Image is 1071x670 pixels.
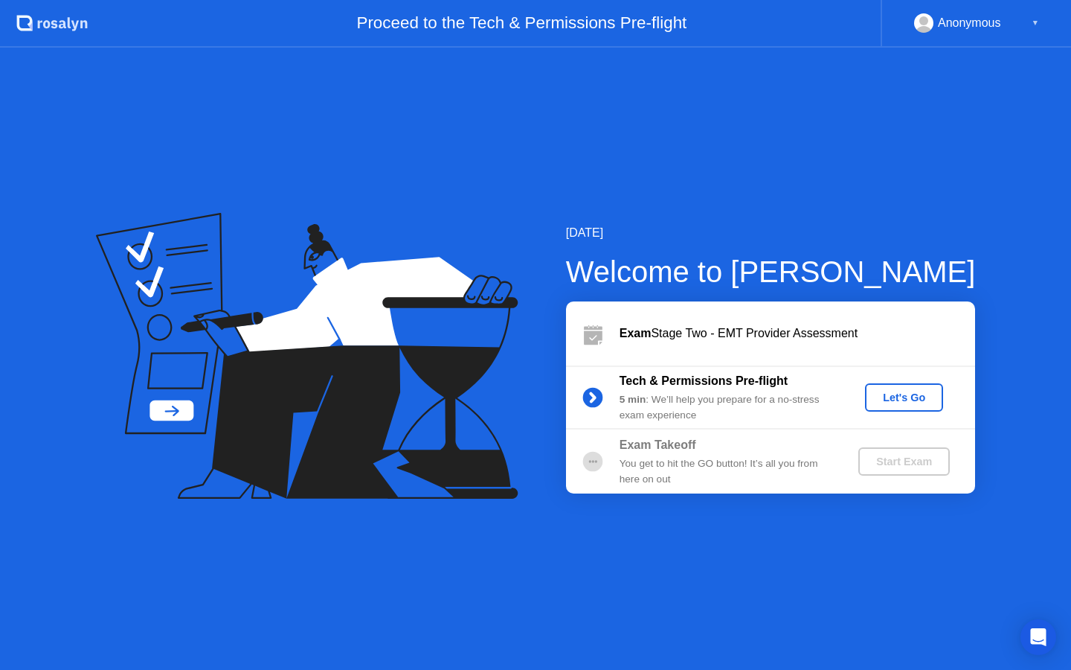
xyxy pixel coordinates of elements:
div: [DATE] [566,224,976,242]
div: Welcome to [PERSON_NAME] [566,249,976,294]
div: ▼ [1032,13,1039,33]
b: Exam [620,327,652,339]
b: Exam Takeoff [620,438,696,451]
b: Tech & Permissions Pre-flight [620,374,788,387]
div: Anonymous [938,13,1001,33]
div: : We’ll help you prepare for a no-stress exam experience [620,392,834,423]
div: Start Exam [864,456,944,468]
b: 5 min [620,394,646,405]
button: Let's Go [865,383,943,412]
div: Let's Go [871,392,937,403]
div: Stage Two - EMT Provider Assessment [620,325,975,342]
button: Start Exam [858,447,950,476]
div: You get to hit the GO button! It’s all you from here on out [620,456,834,487]
div: Open Intercom Messenger [1020,619,1056,655]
